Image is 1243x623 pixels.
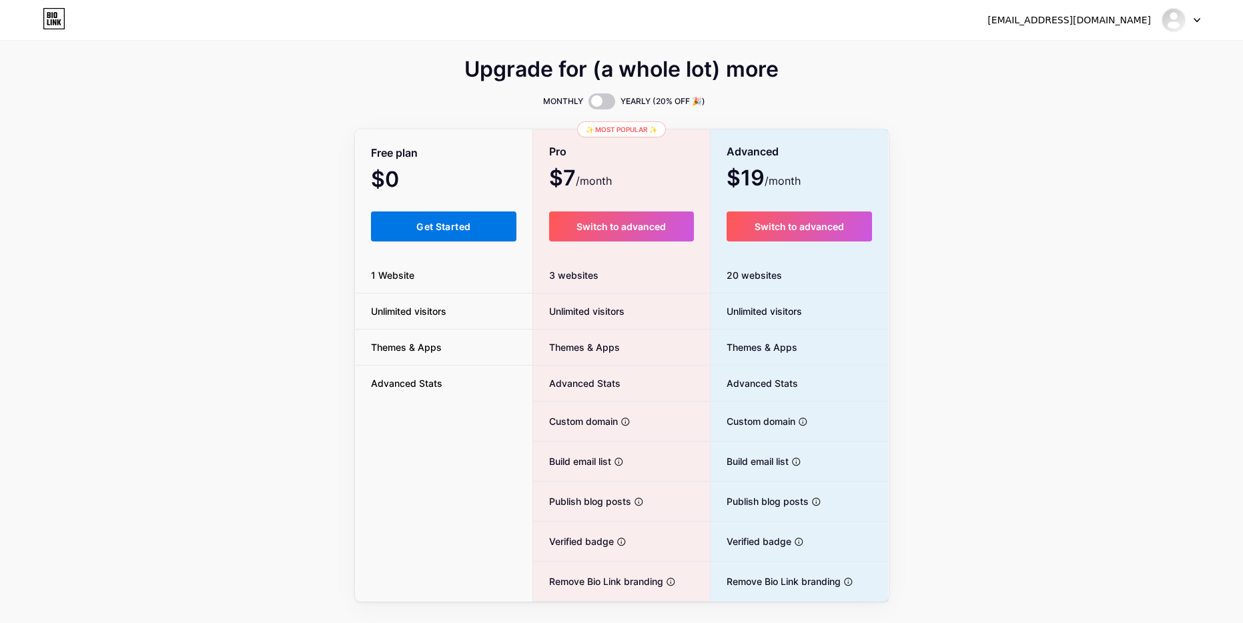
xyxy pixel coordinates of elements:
span: Publish blog posts [711,494,809,508]
span: Pro [549,140,566,163]
span: Verified badge [711,534,791,548]
span: /month [576,173,612,189]
span: Unlimited visitors [711,304,802,318]
span: /month [765,173,801,189]
span: Get Started [416,221,470,232]
span: $0 [371,171,435,190]
span: Remove Bio Link branding [533,574,663,588]
span: Switch to advanced [576,221,666,232]
span: 1 Website [355,268,430,282]
span: YEARLY (20% OFF 🎉) [620,95,705,108]
span: Custom domain [533,414,618,428]
span: Themes & Apps [711,340,797,354]
span: Publish blog posts [533,494,631,508]
span: Switch to advanced [755,221,844,232]
span: Verified badge [533,534,614,548]
img: h1den158 [1161,7,1186,33]
div: 20 websites [711,257,889,293]
span: Free plan [371,141,418,165]
span: MONTHLY [543,95,583,108]
span: Build email list [711,454,789,468]
div: ✨ Most popular ✨ [577,121,666,137]
span: Build email list [533,454,611,468]
div: 3 websites [533,257,710,293]
button: Get Started [371,211,517,241]
span: Advanced Stats [711,376,798,390]
span: Advanced Stats [355,376,458,390]
span: Themes & Apps [533,340,620,354]
span: Unlimited visitors [533,304,625,318]
div: [EMAIL_ADDRESS][DOMAIN_NAME] [987,13,1151,27]
span: Upgrade for (a whole lot) more [464,61,779,77]
span: Remove Bio Link branding [711,574,841,588]
button: Switch to advanced [549,211,694,241]
span: Advanced Stats [533,376,620,390]
span: Custom domain [711,414,795,428]
span: Advanced [727,140,779,163]
span: Themes & Apps [355,340,458,354]
span: Unlimited visitors [355,304,462,318]
button: Switch to advanced [727,211,873,241]
span: $19 [727,170,801,189]
span: $7 [549,170,612,189]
